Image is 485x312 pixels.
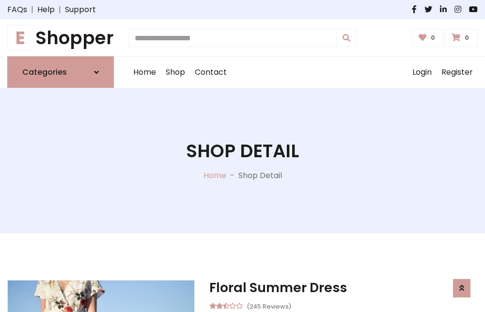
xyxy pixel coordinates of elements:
[161,57,190,88] a: Shop
[226,170,238,181] p: -
[7,27,114,49] h1: Shopper
[186,140,299,162] h1: Shop Detail
[7,25,33,51] span: E
[445,29,478,47] a: 0
[203,170,226,181] a: Home
[7,4,27,16] a: FAQs
[22,67,67,77] h6: Categories
[128,57,161,88] a: Home
[190,57,232,88] a: Contact
[247,300,291,312] small: (245 Reviews)
[238,170,282,181] p: Shop Detail
[27,4,37,16] span: |
[407,57,437,88] a: Login
[412,29,444,47] a: 0
[7,56,114,88] a: Categories
[462,33,471,42] span: 0
[428,33,438,42] span: 0
[55,4,65,16] span: |
[37,4,55,16] a: Help
[437,57,478,88] a: Register
[209,280,478,296] h3: Floral Summer Dress
[65,4,96,16] a: Support
[7,27,114,49] a: EShopper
